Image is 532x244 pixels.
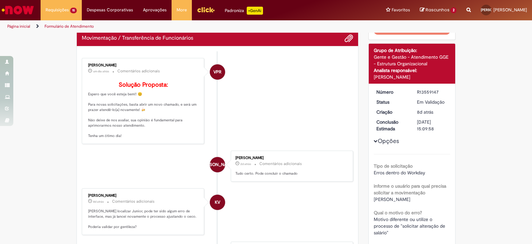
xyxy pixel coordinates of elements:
div: [PERSON_NAME] [88,194,199,198]
div: Padroniza [225,7,263,15]
span: Rascunhos [426,7,450,13]
div: 23/09/2025 13:53:18 [417,109,448,115]
span: Erros dentro do Workday [374,170,425,176]
dt: Conclusão Estimada [371,119,412,132]
b: Tipo de solicitação [374,163,413,169]
span: [PERSON_NAME] [200,157,234,173]
p: [PERSON_NAME] localizar Junior, pode ter sido algum erro de interface, mas já lancei novamente o ... [88,209,199,230]
p: +GenAi [247,7,263,15]
img: ServiceNow [1,3,35,17]
span: Requisições [46,7,69,13]
div: Karine Vieira [210,195,225,210]
p: Espero que você esteja bem!! 😊 Para novas solicitações, basta abrir um novo chamado, e será um pr... [88,82,199,139]
time: 23/09/2025 13:53:18 [417,109,433,115]
time: 29/09/2025 15:35:18 [240,162,251,166]
dt: Criação [371,109,412,115]
div: Vanessa Paiva Ribeiro [210,64,225,80]
small: Comentários adicionais [117,68,160,74]
span: [PERSON_NAME] [493,7,527,13]
time: 30/09/2025 10:06:49 [93,69,109,73]
span: 2d atrás [240,162,251,166]
b: Qual o motivo do erro? [374,210,422,216]
small: Comentários adicionais [112,199,155,204]
span: 2 [451,7,457,13]
dt: Número [371,89,412,95]
span: 8d atrás [93,200,104,204]
p: Tudo certo. Pode concluir o chamado [235,171,346,176]
span: Favoritos [392,7,410,13]
h2: Movimentação / Transferência de Funcionários Histórico de tíquete [82,35,193,41]
div: Gente e Gestão - Atendimento GGE - Estrutura Organizacional [374,54,451,67]
div: [DATE] 15:09:58 [417,119,448,132]
div: Junior Althoff [210,157,225,172]
b: Solução Proposta: [119,81,168,89]
span: Motivo diferente ou utilize o processo de "solicitar alteração de salário" [374,216,447,236]
span: Despesas Corporativas [87,7,133,13]
button: Adicionar anexos [344,34,353,43]
span: Aprovações [143,7,167,13]
small: Comentários adicionais [259,161,302,167]
div: R13559147 [417,89,448,95]
ul: Trilhas de página [5,20,350,33]
span: 8d atrás [417,109,433,115]
div: Em Validação [417,99,448,105]
img: click_logo_yellow_360x200.png [197,5,215,15]
div: [PERSON_NAME] [88,63,199,67]
time: 24/09/2025 08:23:59 [93,200,104,204]
span: KV [215,194,220,210]
a: Rascunhos [420,7,457,13]
a: Página inicial [7,24,30,29]
dt: Status [371,99,412,105]
span: [PERSON_NAME] [481,8,507,12]
b: informe o usuário para qual precisa solicitar a movimentação [374,183,446,196]
span: um dia atrás [93,69,109,73]
div: Grupo de Atribuição: [374,47,451,54]
span: VPR [213,64,221,80]
span: 15 [70,8,77,13]
div: [PERSON_NAME] [235,156,346,160]
a: Formulário de Atendimento [45,24,94,29]
div: [PERSON_NAME] [374,74,451,80]
span: [PERSON_NAME] [374,196,410,202]
div: Analista responsável: [374,67,451,74]
span: More [177,7,187,13]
